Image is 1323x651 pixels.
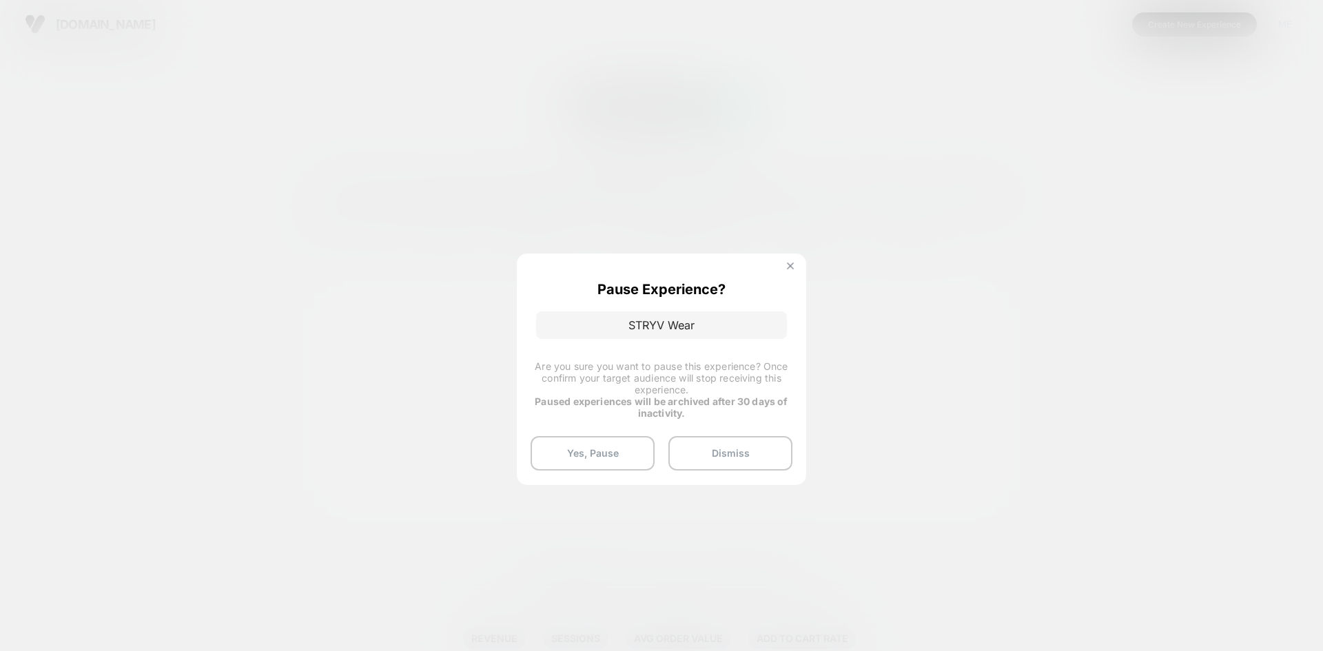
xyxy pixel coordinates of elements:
p: Pause Experience? [597,281,726,298]
button: Yes, Pause [531,436,655,471]
img: close [787,262,794,269]
strong: Paused experiences will be archived after 30 days of inactivity. [535,395,788,419]
span: Are you sure you want to pause this experience? Once confirm your target audience will stop recei... [535,360,788,395]
p: STRYV Wear [536,311,787,339]
button: Dismiss [668,436,792,471]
